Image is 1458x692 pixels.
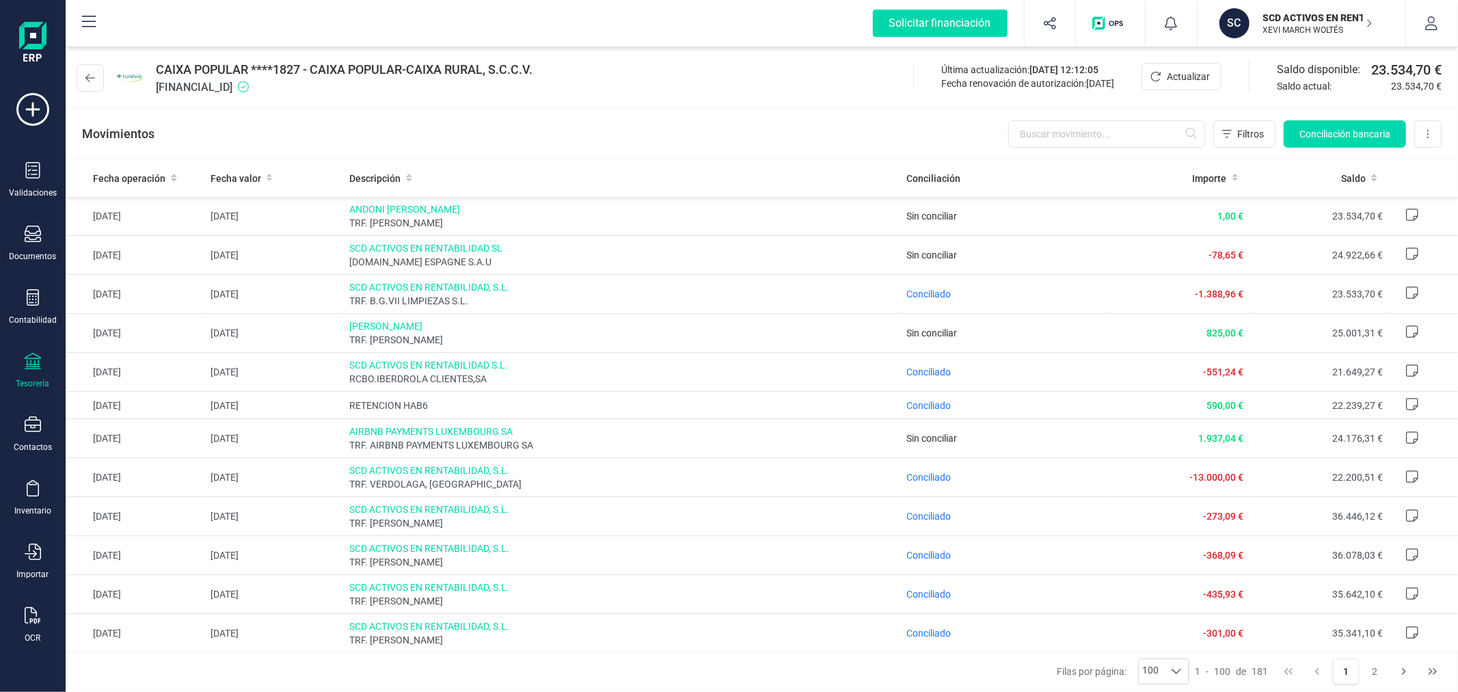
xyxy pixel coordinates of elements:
div: Tesorería [16,378,50,389]
td: 25.001,31 € [1249,314,1388,353]
td: 24.176,31 € [1249,419,1388,458]
span: AIRBNB PAYMENTS LUXEMBOURG SA [349,425,895,438]
span: 100 [1214,665,1230,678]
span: Conciliación [906,172,960,185]
span: -551,24 € [1203,367,1243,377]
td: 23.534,70 € [1249,197,1388,236]
span: RETENCION HAB6 [349,399,895,412]
td: [DATE] [66,236,205,275]
div: Documentos [10,251,57,262]
td: 35.642,10 € [1249,575,1388,614]
button: SCSCD ACTIVOS EN RENTABILIDAD SLXEVI MARCH WOLTÉS [1214,1,1389,45]
button: Conciliación bancaria [1284,120,1406,148]
input: Buscar movimiento... [1008,120,1205,148]
td: 24.922,66 € [1249,236,1388,275]
span: SCD ACTIVOS EN RENTABILIDAD, S.L. [349,503,895,516]
span: [DATE] 12:12:05 [1029,64,1098,75]
td: [DATE] [66,575,205,614]
p: SCD ACTIVOS EN RENTABILIDAD SL [1263,11,1373,25]
span: 1 [1195,665,1200,678]
td: [DATE] [66,614,205,653]
img: Logo de OPS [1092,16,1129,30]
span: Saldo [1341,172,1366,185]
span: TRF. [PERSON_NAME] [349,216,895,230]
td: [DATE] [66,314,205,353]
span: Descripción [349,172,401,185]
span: [DATE] [1086,78,1114,89]
td: 22.200,51 € [1249,458,1388,497]
span: SCD ACTIVOS EN RENTABILIDAD, S.L. [349,280,895,294]
span: -273,09 € [1203,511,1243,522]
span: -301,00 € [1203,628,1243,639]
span: TRF. B.G.VII LIMPIEZAS S.L. [349,294,895,308]
span: Importe [1193,172,1227,185]
td: 36.078,03 € [1249,536,1388,575]
td: [DATE] [66,419,205,458]
span: Sin conciliar [906,328,957,338]
div: Inventario [14,505,51,516]
button: Logo de OPS [1084,1,1137,45]
span: [PERSON_NAME] [349,319,895,333]
span: TRF. AIRBNB PAYMENTS LUXEMBOURG SA [349,438,895,452]
span: Conciliado [906,289,951,300]
div: Contactos [14,442,52,453]
div: Última actualización: [941,63,1114,77]
div: Fecha renovación de autorización: [941,77,1114,90]
td: [DATE] [205,197,345,236]
td: [DATE] [66,458,205,497]
span: ANDONI [PERSON_NAME] [349,202,895,216]
span: Actualizar [1167,70,1210,83]
td: [DATE] [66,275,205,314]
td: [DATE] [205,536,345,575]
span: 590,00 € [1206,400,1243,411]
span: Conciliado [906,628,951,639]
span: -435,93 € [1203,589,1243,600]
button: Last Page [1420,658,1446,684]
span: TRF. [PERSON_NAME] [349,633,895,647]
span: Filtros [1237,127,1264,141]
td: 23.533,70 € [1249,275,1388,314]
span: -1.388,96 € [1195,289,1243,300]
span: 1.937,04 € [1198,433,1243,444]
td: [DATE] [205,419,345,458]
span: Saldo actual: [1277,79,1386,93]
span: TRF. [PERSON_NAME] [349,555,895,569]
span: Conciliado [906,367,951,377]
button: Next Page [1391,658,1417,684]
span: SCD ACTIVOS EN RENTABILIDAD, S.L. [349,542,895,555]
span: Fecha operación [93,172,165,185]
div: Solicitar financiación [873,10,1008,37]
div: Contabilidad [9,315,57,325]
button: Page 1 [1333,658,1359,684]
span: Sin conciliar [906,250,957,261]
td: [DATE] [66,497,205,536]
span: SCD ACTIVOS EN RENTABILIDAD S.L. [349,358,895,372]
button: Page 2 [1362,658,1388,684]
span: TRF. [PERSON_NAME] [349,516,895,530]
span: Sin conciliar [906,433,957,444]
span: Conciliado [906,511,951,522]
div: OCR [25,633,41,643]
span: TRF. [PERSON_NAME] [349,333,895,347]
button: Filtros [1213,120,1275,148]
td: [DATE] [205,314,345,353]
td: [DATE] [66,536,205,575]
span: Conciliado [906,550,951,561]
div: SC [1219,8,1250,38]
button: Previous Page [1304,658,1330,684]
td: 36.446,12 € [1249,497,1388,536]
span: 181 [1252,665,1268,678]
span: Conciliación bancaria [1299,127,1390,141]
td: [DATE] [205,458,345,497]
span: -13.000,00 € [1189,472,1243,483]
span: Saldo disponible: [1277,62,1366,78]
td: [DATE] [205,236,345,275]
td: 21.649,27 € [1249,353,1388,392]
span: 825,00 € [1206,328,1243,338]
div: Importar [17,569,49,580]
td: [DATE] [205,497,345,536]
span: -78,65 € [1209,250,1243,261]
span: Conciliado [906,589,951,600]
div: Validaciones [9,187,57,198]
span: RCBO.IBERDROLA CLIENTES,SA [349,372,895,386]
